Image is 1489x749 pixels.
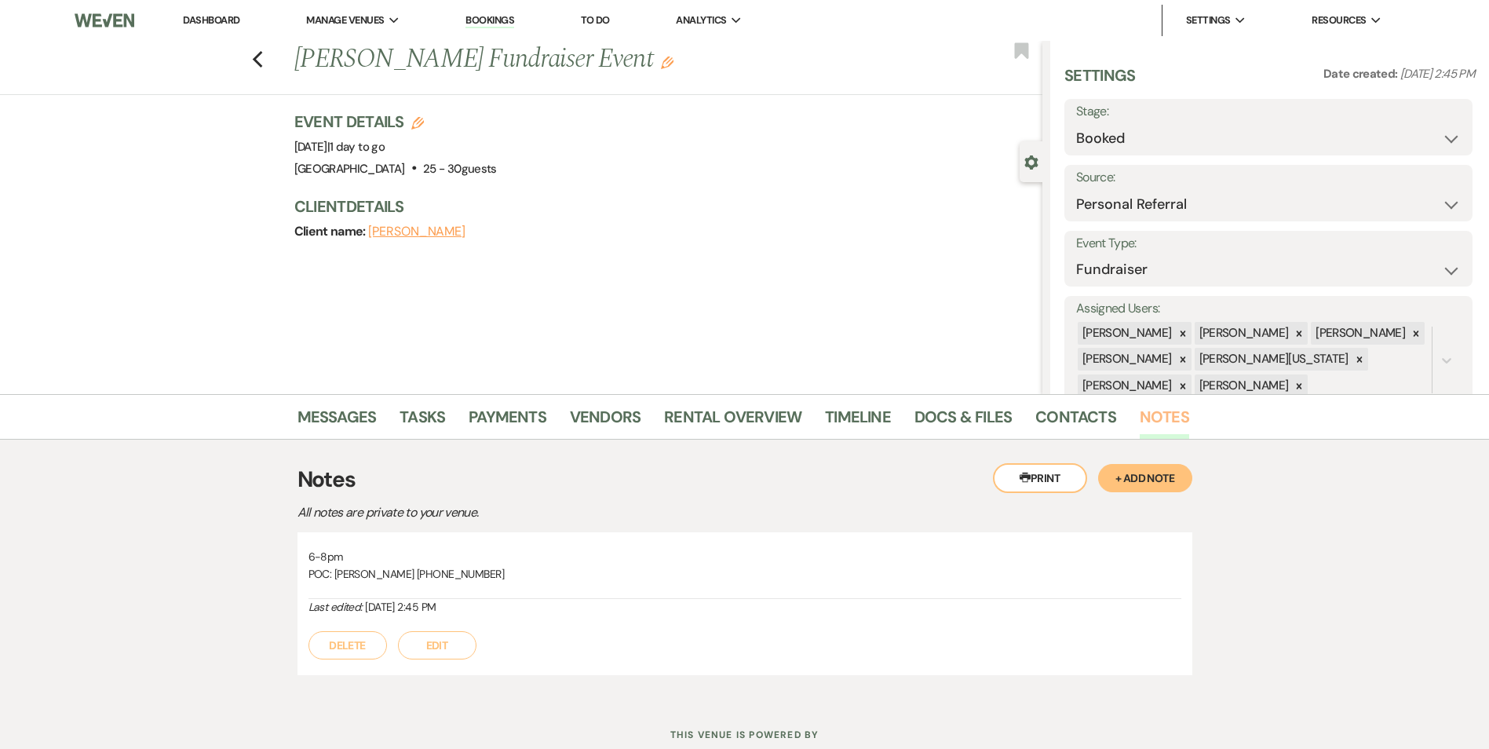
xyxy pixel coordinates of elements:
[465,13,514,28] a: Bookings
[1186,13,1231,28] span: Settings
[308,600,363,614] i: Last edited:
[1078,374,1174,397] div: [PERSON_NAME]
[993,463,1087,493] button: Print
[368,225,465,238] button: [PERSON_NAME]
[308,565,1181,583] p: POC: [PERSON_NAME] [PHONE_NUMBER]
[1076,232,1461,255] label: Event Type:
[297,502,847,523] p: All notes are private to your venue.
[294,139,385,155] span: [DATE]
[825,404,891,439] a: Timeline
[1400,66,1475,82] span: [DATE] 2:45 PM
[581,13,610,27] a: To Do
[1076,166,1461,189] label: Source:
[1140,404,1189,439] a: Notes
[1195,348,1351,371] div: [PERSON_NAME][US_STATE]
[1076,100,1461,123] label: Stage:
[308,599,1181,616] div: [DATE] 2:45 PM
[183,13,239,27] a: Dashboard
[294,195,1027,217] h3: Client Details
[1098,464,1192,492] button: + Add Note
[664,404,801,439] a: Rental Overview
[661,55,673,69] button: Edit
[570,404,640,439] a: Vendors
[676,13,726,28] span: Analytics
[1076,298,1461,320] label: Assigned Users:
[1312,13,1366,28] span: Resources
[1035,404,1116,439] a: Contacts
[398,631,476,659] button: Edit
[306,13,384,28] span: Manage Venues
[1311,322,1407,345] div: [PERSON_NAME]
[294,41,887,79] h1: [PERSON_NAME] Fundraiser Event
[1195,374,1291,397] div: [PERSON_NAME]
[294,161,405,177] span: [GEOGRAPHIC_DATA]
[297,404,377,439] a: Messages
[1323,66,1400,82] span: Date created:
[1064,64,1136,99] h3: Settings
[308,548,1181,565] p: 6-8pm
[75,4,134,37] img: Weven Logo
[400,404,445,439] a: Tasks
[423,161,497,177] span: 25 - 30 guests
[327,139,385,155] span: |
[1078,348,1174,371] div: [PERSON_NAME]
[1024,154,1038,169] button: Close lead details
[469,404,546,439] a: Payments
[1195,322,1291,345] div: [PERSON_NAME]
[914,404,1012,439] a: Docs & Files
[294,111,497,133] h3: Event Details
[1078,322,1174,345] div: [PERSON_NAME]
[297,463,1192,496] h3: Notes
[294,223,369,239] span: Client name:
[330,139,385,155] span: 1 day to go
[308,631,387,659] button: Delete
